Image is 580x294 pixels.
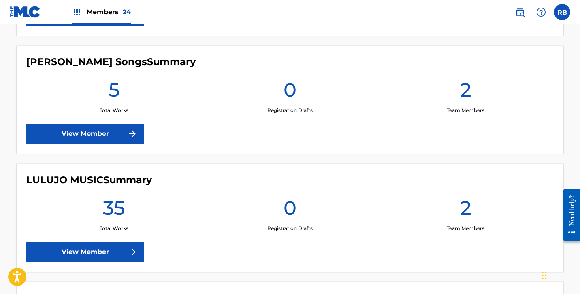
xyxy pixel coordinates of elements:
a: Public Search [512,4,528,20]
h1: 0 [284,78,296,107]
div: Drag [542,263,547,288]
img: MLC Logo [10,6,41,18]
h4: LULUJO MUSIC [26,174,152,186]
p: Registration Drafts [267,225,313,232]
h1: 0 [284,196,296,225]
p: Team Members [447,225,484,232]
p: Total Works [100,225,128,232]
h4: Lexie Stevenson Songs [26,56,196,68]
img: f7272a7cc735f4ea7f67.svg [128,129,137,139]
h1: 2 [460,78,471,107]
p: Registration Drafts [267,107,313,114]
span: 24 [123,8,131,16]
a: View Member [26,124,144,144]
h1: 35 [103,196,125,225]
iframe: Resource Center [557,182,580,248]
h1: 2 [460,196,471,225]
h1: 5 [109,78,120,107]
div: Help [533,4,549,20]
div: User Menu [554,4,570,20]
span: Members [87,7,131,17]
a: View Member [26,242,144,262]
img: f7272a7cc735f4ea7f67.svg [128,247,137,257]
p: Team Members [447,107,484,114]
iframe: Chat Widget [539,255,580,294]
p: Total Works [100,107,128,114]
img: search [515,7,525,17]
img: help [536,7,546,17]
img: Top Rightsholders [72,7,82,17]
